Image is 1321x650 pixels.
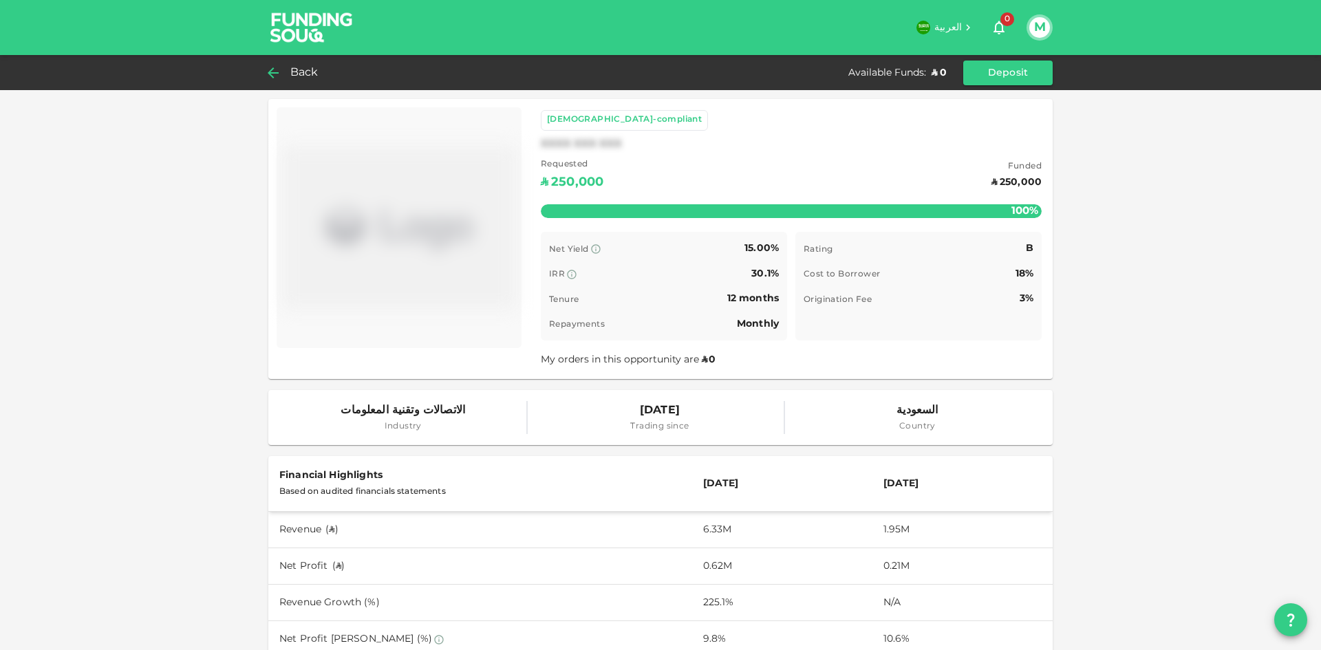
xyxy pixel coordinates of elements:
span: 12 months [727,294,779,303]
td: N/A [872,585,1053,621]
span: Requested [541,158,603,172]
span: Tenure [549,296,579,304]
td: 6.33M [692,512,872,548]
div: ʢ 0 [932,66,947,80]
span: 0 [709,355,716,365]
td: 225.1% [692,585,872,621]
span: ( ʢ ) [332,561,345,571]
span: ( ʢ ) [325,525,338,534]
span: IRR [549,270,565,279]
th: [DATE] [692,456,872,512]
img: flag-sa.b9a346574cdc8950dd34b50780441f57.svg [916,21,930,34]
span: Country [896,420,938,434]
div: Based on audited financials statements [279,484,681,500]
span: Net Yield [549,246,589,254]
div: XXXX XXX XXX [541,136,622,153]
span: ʢ [702,355,707,365]
span: Cost to Borrower [804,270,880,279]
div: [DEMOGRAPHIC_DATA]-compliant [547,113,702,127]
span: Funded [991,160,1042,174]
span: السعودية [896,401,938,420]
span: 0 [1000,12,1014,26]
td: Revenue Growth (%) [268,585,692,621]
span: 3% [1020,294,1033,303]
span: [DATE] [630,401,689,420]
span: Trading since [630,420,689,434]
div: Financial Highlights [279,467,681,484]
td: 1.95M [872,512,1053,548]
span: Rating [804,246,833,254]
td: 0.21M [872,548,1053,585]
button: M [1029,17,1050,38]
span: Net Profit [279,561,328,571]
span: 30.1% [751,269,779,279]
button: 0 [985,14,1013,41]
th: [DATE] [872,456,1053,512]
button: Deposit [963,61,1053,85]
span: B [1026,243,1033,253]
div: Available Funds : [848,66,926,80]
td: 0.62M [692,548,872,585]
span: Revenue [279,525,321,534]
span: My orders in this opportunity are [541,355,717,365]
span: Origination Fee [804,296,872,304]
button: question [1274,603,1307,636]
img: Marketplace Logo [282,113,516,343]
span: الاتصالات وتقنية المعلومات [341,401,465,420]
span: Back [290,63,319,83]
span: Industry [341,420,465,434]
span: العربية [934,23,962,32]
span: 15.00% [744,243,779,253]
span: Repayments [549,321,605,329]
span: Monthly [737,319,779,329]
span: 18% [1016,269,1033,279]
